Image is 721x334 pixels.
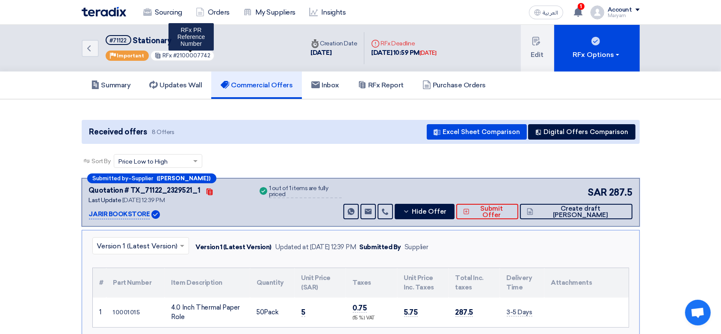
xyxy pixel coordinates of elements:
a: Commercial Offers [211,72,302,99]
div: Submitted By [360,242,401,252]
span: Submitted by [93,176,129,181]
span: Supplier [132,176,154,181]
th: Unit Price (SAR) [295,268,346,298]
span: Hide Offer [412,209,446,215]
th: Unit Price Inc. Taxes [397,268,449,298]
span: Create draft [PERSON_NAME] [535,206,625,218]
th: Attachments [544,268,629,298]
span: Stationary [133,36,171,45]
td: 1 [93,298,106,327]
div: Maryam [608,13,640,18]
div: RFx PR Reference Number [168,23,214,51]
span: 3-5 Days [507,308,532,316]
div: Updated at [DATE] 12:39 PM [275,242,356,252]
span: العربية [543,10,558,16]
a: Inbox [302,72,349,99]
div: RFx Options [573,50,621,60]
div: – [87,173,216,183]
th: Quantity [250,268,295,298]
th: Taxes [346,268,397,298]
div: Version 1 (Latest Version) [196,242,272,252]
b: ([PERSON_NAME]) [157,176,211,181]
span: Important [117,53,145,59]
div: Supplier [405,242,428,252]
th: Total Inc. taxes [449,268,500,298]
span: Last Update [89,197,121,204]
button: RFx Options [554,25,640,72]
img: Verified Account [151,210,160,219]
span: SAR [588,185,607,200]
div: 1 out of 1 items are fully priced [269,185,342,198]
a: Insights [302,3,352,22]
h5: Stationary [106,35,215,46]
a: Summary [82,72,140,99]
div: #71122 [110,38,127,43]
span: #2100007742 [173,52,210,59]
span: 287.5 [455,308,473,317]
a: Updates Wall [140,72,211,99]
button: Digital Offers Comparison [528,124,635,140]
h5: Inbox [311,81,339,89]
div: Creation Date [311,39,358,48]
th: Delivery Time [500,268,544,298]
span: 5 [301,308,306,317]
a: Open chat [685,300,711,325]
h5: Commercial Offers [221,81,293,89]
th: Part Number [106,268,165,298]
div: Quotation # TX_71122_2329521_1 [89,185,201,196]
button: Submit Offer [456,204,518,219]
a: My Suppliers [236,3,302,22]
h5: Summary [91,81,131,89]
span: Received offers [89,126,147,138]
div: 4.0 Inch Thermal Paper Role [171,303,243,322]
span: Price Low to High [118,157,168,166]
button: Create draft [PERSON_NAME] [520,204,632,219]
span: RFx [163,52,172,59]
div: [DATE] [420,49,436,57]
img: Teradix logo [82,7,126,17]
span: 1 [578,3,585,10]
div: (15 %) VAT [353,315,390,322]
td: Pack [250,298,295,327]
span: 8 Offers [152,128,174,136]
div: RFx Deadline [371,39,436,48]
button: Hide Offer [395,204,455,219]
a: Sourcing [136,3,189,22]
button: Excel Sheet Comparison [427,124,527,140]
h5: RFx Report [358,81,404,89]
span: 5.75 [404,308,418,317]
button: العربية [529,6,563,19]
span: [DATE] 12:39 PM [122,197,165,204]
th: Item Description [165,268,250,298]
h5: Updates Wall [149,81,202,89]
a: RFx Report [349,72,413,99]
button: Edit [521,25,554,72]
span: 50 [257,308,264,316]
h5: Purchase Orders [423,81,486,89]
span: 0.75 [353,304,367,313]
span: 287.5 [609,185,632,200]
img: profile_test.png [591,6,604,19]
a: Orders [189,3,236,22]
div: Account [608,6,632,14]
span: Submit Offer [472,206,511,218]
p: JARIR BOOKSTORE [89,209,150,220]
div: [DATE] 10:59 PM [371,48,436,58]
span: Sort By [92,157,111,166]
div: [DATE] [311,48,358,58]
a: Purchase Orders [413,72,495,99]
th: # [93,268,106,298]
td: 10001015 [106,298,165,327]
